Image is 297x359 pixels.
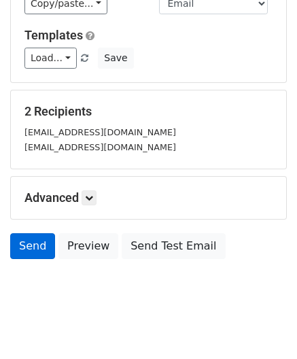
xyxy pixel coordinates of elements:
a: Send Test Email [122,233,225,259]
iframe: Chat Widget [229,294,297,359]
a: Load... [24,48,77,69]
small: [EMAIL_ADDRESS][DOMAIN_NAME] [24,127,176,137]
a: Preview [58,233,118,259]
a: Templates [24,28,83,42]
div: Tiện ích trò chuyện [229,294,297,359]
h5: Advanced [24,190,273,205]
a: Send [10,233,55,259]
small: [EMAIL_ADDRESS][DOMAIN_NAME] [24,142,176,152]
button: Save [98,48,133,69]
h5: 2 Recipients [24,104,273,119]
